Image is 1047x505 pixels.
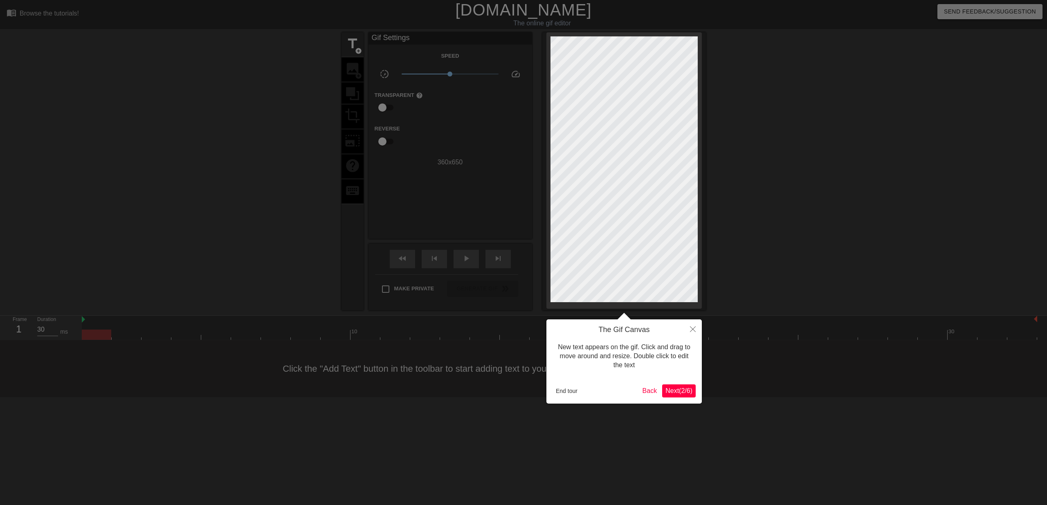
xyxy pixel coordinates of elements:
[665,387,692,394] span: Next ( 2 / 6 )
[662,384,696,397] button: Next
[553,334,696,378] div: New text appears on the gif. Click and drag to move around and resize. Double click to edit the text
[553,325,696,334] h4: The Gif Canvas
[684,319,702,338] button: Close
[639,384,661,397] button: Back
[553,385,581,397] button: End tour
